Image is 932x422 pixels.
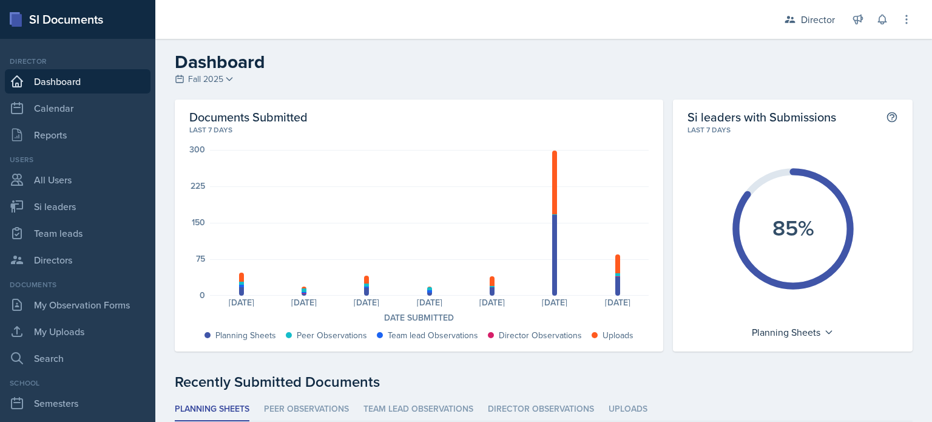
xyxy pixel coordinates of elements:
[461,298,523,307] div: [DATE]
[175,51,913,73] h2: Dashboard
[772,212,814,243] text: 85%
[189,109,649,124] h2: Documents Submitted
[192,218,205,226] div: 150
[363,398,473,421] li: Team lead Observations
[5,378,150,389] div: School
[191,182,205,190] div: 225
[609,398,647,421] li: Uploads
[189,311,649,324] div: Date Submitted
[603,329,633,342] div: Uploads
[5,154,150,165] div: Users
[5,293,150,317] a: My Observation Forms
[5,391,150,415] a: Semesters
[687,124,898,135] div: Last 7 days
[210,298,272,307] div: [DATE]
[5,56,150,67] div: Director
[586,298,649,307] div: [DATE]
[5,123,150,147] a: Reports
[189,145,205,154] div: 300
[388,329,478,342] div: Team lead Observations
[264,398,349,421] li: Peer Observations
[188,73,223,86] span: Fall 2025
[687,109,836,124] h2: Si leaders with Submissions
[175,371,913,393] div: Recently Submitted Documents
[801,12,835,27] div: Director
[215,329,276,342] div: Planning Sheets
[336,298,398,307] div: [DATE]
[746,322,840,342] div: Planning Sheets
[5,96,150,120] a: Calendar
[272,298,335,307] div: [DATE]
[175,398,249,421] li: Planning Sheets
[189,124,649,135] div: Last 7 days
[524,298,586,307] div: [DATE]
[5,194,150,219] a: Si leaders
[297,329,367,342] div: Peer Observations
[5,221,150,245] a: Team leads
[5,279,150,290] div: Documents
[196,254,205,263] div: 75
[5,69,150,94] a: Dashboard
[5,319,150,344] a: My Uploads
[200,291,205,299] div: 0
[5,346,150,370] a: Search
[5,168,150,192] a: All Users
[499,329,582,342] div: Director Observations
[488,398,594,421] li: Director Observations
[5,248,150,272] a: Directors
[398,298,461,307] div: [DATE]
